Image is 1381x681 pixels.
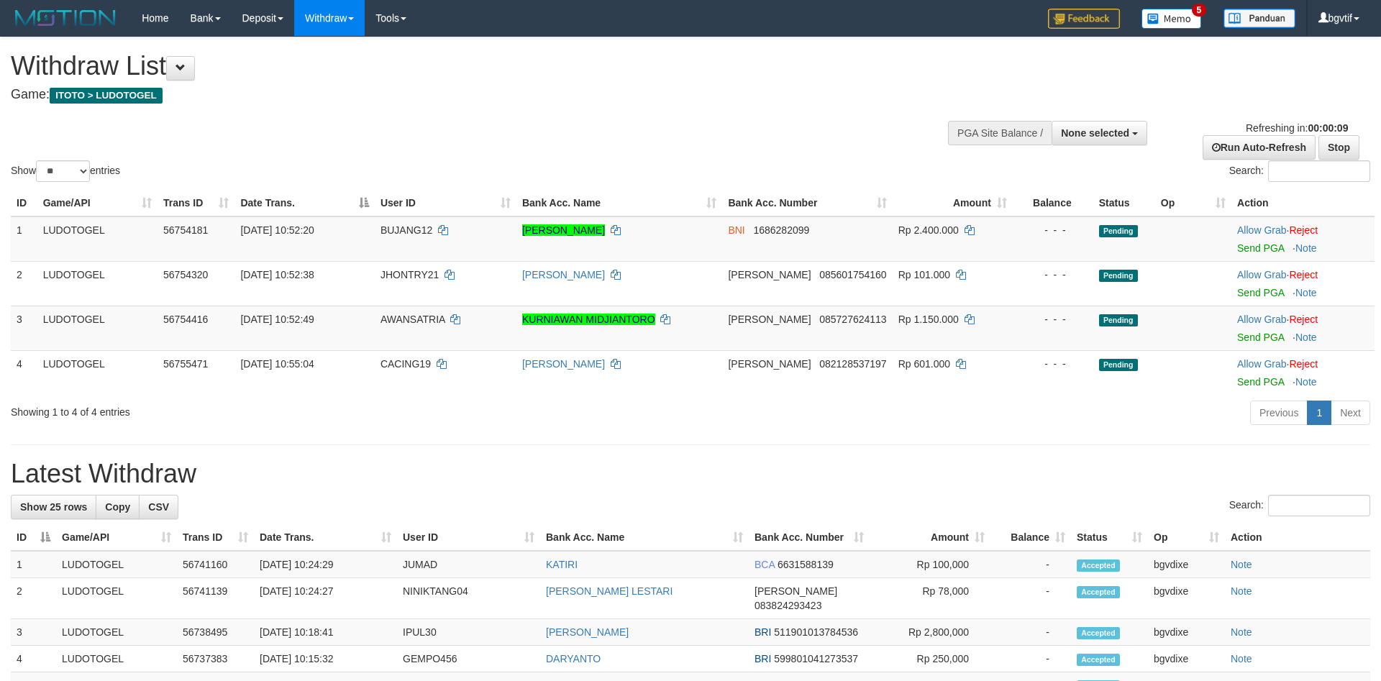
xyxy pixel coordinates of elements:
[380,358,431,370] span: CACING19
[380,314,445,325] span: AWANSATRIA
[1018,223,1088,237] div: - - -
[1295,242,1317,254] a: Note
[177,578,254,619] td: 56741139
[870,619,990,646] td: Rp 2,800,000
[163,269,208,280] span: 56754320
[755,585,837,597] span: [PERSON_NAME]
[11,524,56,551] th: ID: activate to sort column descending
[11,261,37,306] td: 2
[37,216,158,262] td: LUDOTOGEL
[11,399,565,419] div: Showing 1 to 4 of 4 entries
[1231,306,1375,350] td: ·
[1077,559,1120,572] span: Accepted
[1237,376,1284,388] a: Send PGA
[898,358,950,370] span: Rp 601.000
[240,269,314,280] span: [DATE] 10:52:38
[1093,190,1155,216] th: Status
[1295,376,1317,388] a: Note
[1308,122,1348,134] strong: 00:00:09
[990,646,1071,672] td: -
[254,646,397,672] td: [DATE] 10:15:32
[11,619,56,646] td: 3
[819,269,886,280] span: Copy 085601754160 to clipboard
[36,160,90,182] select: Showentries
[1237,358,1286,370] a: Allow Grab
[728,224,744,236] span: BNI
[1237,224,1286,236] a: Allow Grab
[11,460,1370,488] h1: Latest Withdraw
[870,551,990,578] td: Rp 100,000
[728,314,811,325] span: [PERSON_NAME]
[1289,224,1318,236] a: Reject
[254,551,397,578] td: [DATE] 10:24:29
[177,619,254,646] td: 56738495
[240,224,314,236] span: [DATE] 10:52:20
[11,551,56,578] td: 1
[1295,287,1317,298] a: Note
[546,626,629,638] a: [PERSON_NAME]
[522,358,605,370] a: [PERSON_NAME]
[1099,270,1138,282] span: Pending
[990,551,1071,578] td: -
[522,314,655,325] a: KURNIAWAN MIDJIANTORO
[177,551,254,578] td: 56741160
[1018,268,1088,282] div: - - -
[898,314,959,325] span: Rp 1.150.000
[1048,9,1120,29] img: Feedback.jpg
[11,350,37,395] td: 4
[870,524,990,551] th: Amount: activate to sort column ascending
[1071,524,1148,551] th: Status: activate to sort column ascending
[1099,359,1138,371] span: Pending
[1237,224,1289,236] span: ·
[240,314,314,325] span: [DATE] 10:52:49
[397,551,540,578] td: JUMAD
[56,551,177,578] td: LUDOTOGEL
[1295,332,1317,343] a: Note
[1148,551,1225,578] td: bgvdixe
[1231,585,1252,597] a: Note
[948,121,1052,145] div: PGA Site Balance /
[1289,358,1318,370] a: Reject
[722,190,892,216] th: Bank Acc. Number: activate to sort column ascending
[1289,269,1318,280] a: Reject
[11,160,120,182] label: Show entries
[774,653,858,664] span: Copy 599801041273537 to clipboard
[177,524,254,551] th: Trans ID: activate to sort column ascending
[375,190,516,216] th: User ID: activate to sort column ascending
[37,350,158,395] td: LUDOTOGEL
[1237,314,1286,325] a: Allow Grab
[1052,121,1147,145] button: None selected
[819,314,886,325] span: Copy 085727624113 to clipboard
[898,224,959,236] span: Rp 2.400.000
[990,524,1071,551] th: Balance: activate to sort column ascending
[56,524,177,551] th: Game/API: activate to sort column ascending
[870,646,990,672] td: Rp 250,000
[755,559,775,570] span: BCA
[546,559,578,570] a: KATIRI
[749,524,870,551] th: Bank Acc. Number: activate to sort column ascending
[755,653,771,664] span: BRI
[1250,401,1308,425] a: Previous
[240,358,314,370] span: [DATE] 10:55:04
[1018,312,1088,326] div: - - -
[1155,190,1231,216] th: Op: activate to sort column ascending
[37,306,158,350] td: LUDOTOGEL
[56,578,177,619] td: LUDOTOGEL
[1148,524,1225,551] th: Op: activate to sort column ascending
[1231,559,1252,570] a: Note
[540,524,749,551] th: Bank Acc. Name: activate to sort column ascending
[898,269,950,280] span: Rp 101.000
[990,578,1071,619] td: -
[177,646,254,672] td: 56737383
[1237,242,1284,254] a: Send PGA
[37,190,158,216] th: Game/API: activate to sort column ascending
[990,619,1071,646] td: -
[50,88,163,104] span: ITOTO > LUDOTOGEL
[11,646,56,672] td: 4
[96,495,140,519] a: Copy
[254,619,397,646] td: [DATE] 10:18:41
[516,190,722,216] th: Bank Acc. Name: activate to sort column ascending
[1331,401,1370,425] a: Next
[1077,627,1120,639] span: Accepted
[1237,358,1289,370] span: ·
